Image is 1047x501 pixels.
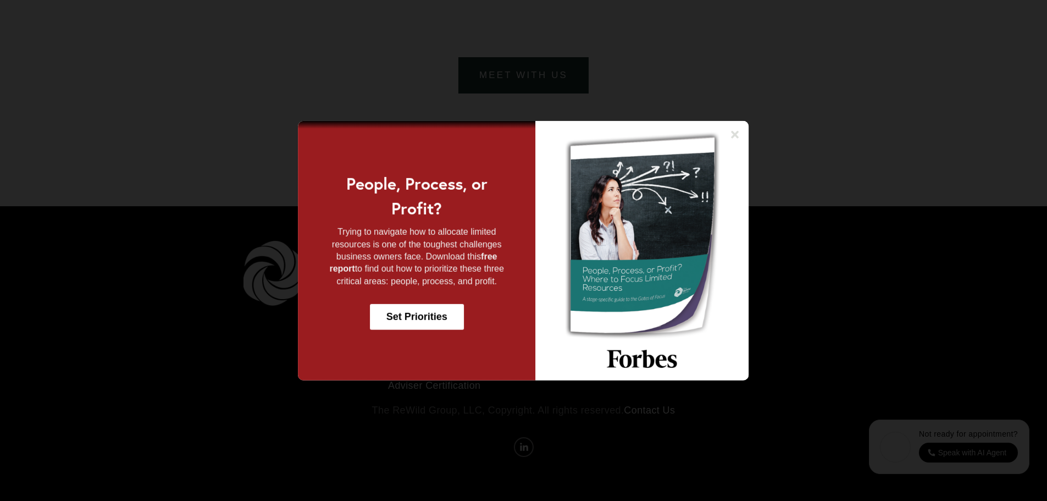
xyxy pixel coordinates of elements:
span: to find out how to prioritize these three critical areas: people, process, and profit. [336,264,504,285]
img: GOF LeadGen Popup [535,120,749,380]
h2: People, Process, or Profit? [320,171,514,221]
strong: free report [330,252,497,273]
span: Trying to navigate how to allocate limited resources is one of the toughest challenges business o... [332,227,502,261]
a: Set Priorities [370,304,464,330]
